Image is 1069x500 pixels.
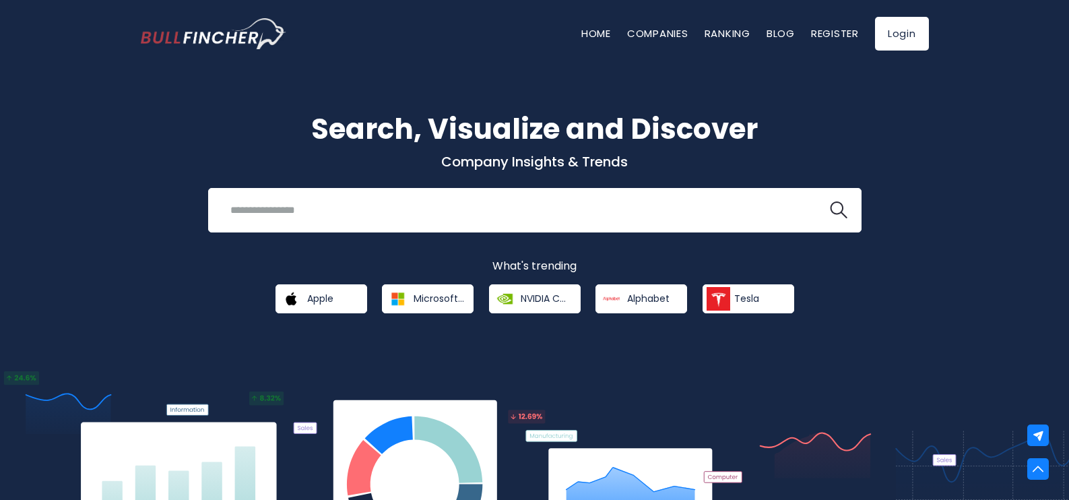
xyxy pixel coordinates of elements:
[141,18,286,49] a: Go to homepage
[141,18,286,49] img: Bullfincher logo
[382,284,474,313] a: Microsoft Corporation
[141,259,929,274] p: What's trending
[830,201,847,219] img: search icon
[489,284,581,313] a: NVIDIA Corporation
[875,17,929,51] a: Login
[734,292,759,305] span: Tesla
[595,284,687,313] a: Alphabet
[767,26,795,40] a: Blog
[627,292,670,305] span: Alphabet
[581,26,611,40] a: Home
[703,284,794,313] a: Tesla
[414,292,464,305] span: Microsoft Corporation
[521,292,571,305] span: NVIDIA Corporation
[141,108,929,150] h1: Search, Visualize and Discover
[141,153,929,170] p: Company Insights & Trends
[705,26,750,40] a: Ranking
[627,26,688,40] a: Companies
[811,26,859,40] a: Register
[276,284,367,313] a: Apple
[307,292,333,305] span: Apple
